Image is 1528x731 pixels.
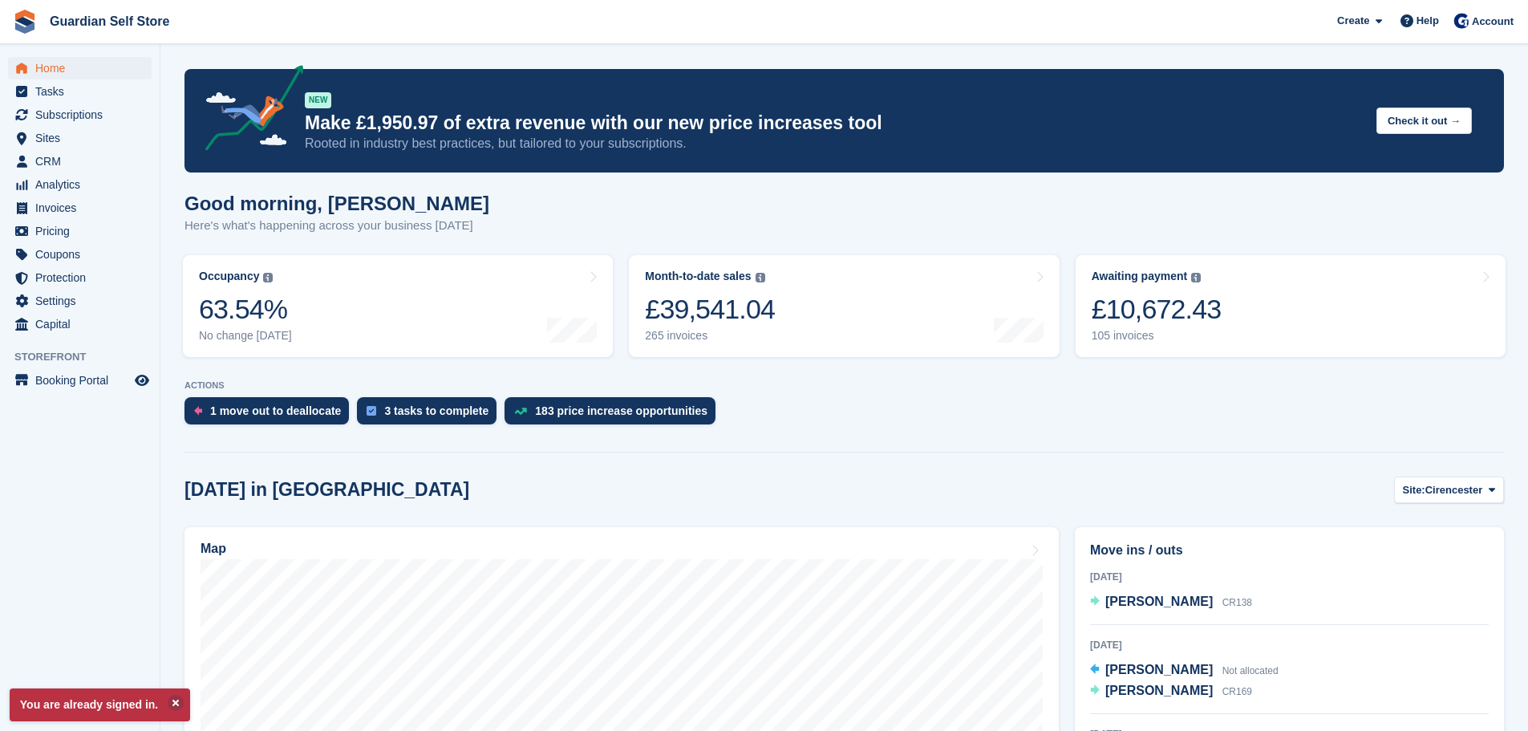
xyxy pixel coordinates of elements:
div: 63.54% [199,293,292,326]
div: 1 move out to deallocate [210,404,341,417]
a: 183 price increase opportunities [505,397,723,433]
a: 1 move out to deallocate [184,397,357,433]
div: 265 invoices [645,329,775,343]
img: icon-info-grey-7440780725fd019a000dd9b08b2336e03edf1995a4989e88bcd33f0948082b44.svg [756,273,765,282]
span: Tasks [35,80,132,103]
a: [PERSON_NAME] CR169 [1090,681,1252,702]
a: menu [8,197,152,219]
span: [PERSON_NAME] [1105,684,1213,697]
a: menu [8,266,152,289]
a: menu [8,369,152,392]
p: You are already signed in. [10,688,190,721]
button: Site: Cirencester [1394,477,1504,503]
a: Guardian Self Store [43,8,176,35]
a: menu [8,220,152,242]
a: menu [8,243,152,266]
div: £39,541.04 [645,293,775,326]
a: menu [8,290,152,312]
div: 105 invoices [1092,329,1222,343]
div: [DATE] [1090,570,1489,584]
h2: Map [201,542,226,556]
a: menu [8,313,152,335]
span: Not allocated [1222,665,1279,676]
span: Invoices [35,197,132,219]
span: Subscriptions [35,104,132,126]
span: Settings [35,290,132,312]
span: Cirencester [1425,482,1483,498]
div: NEW [305,92,331,108]
span: Create [1337,13,1369,29]
div: Occupancy [199,270,259,283]
span: CRM [35,150,132,173]
a: menu [8,80,152,103]
span: Capital [35,313,132,335]
span: Help [1417,13,1439,29]
img: icon-info-grey-7440780725fd019a000dd9b08b2336e03edf1995a4989e88bcd33f0948082b44.svg [1191,273,1201,282]
a: [PERSON_NAME] CR138 [1090,592,1252,613]
span: [PERSON_NAME] [1105,595,1213,608]
img: icon-info-grey-7440780725fd019a000dd9b08b2336e03edf1995a4989e88bcd33f0948082b44.svg [263,273,273,282]
a: menu [8,57,152,79]
div: 183 price increase opportunities [535,404,707,417]
img: price-adjustments-announcement-icon-8257ccfd72463d97f412b2fc003d46551f7dbcb40ab6d574587a9cd5c0d94... [192,65,304,156]
span: Protection [35,266,132,289]
span: Sites [35,127,132,149]
span: CR138 [1222,597,1252,608]
img: move_outs_to_deallocate_icon-f764333ba52eb49d3ac5e1228854f67142a1ed5810a6f6cc68b1a99e826820c5.svg [194,406,202,416]
a: menu [8,150,152,173]
img: Tom Scott [1453,13,1469,29]
span: Pricing [35,220,132,242]
a: Occupancy 63.54% No change [DATE] [183,255,613,357]
p: Here's what's happening across your business [DATE] [184,217,489,235]
h2: Move ins / outs [1090,541,1489,560]
span: CR169 [1222,686,1252,697]
p: Rooted in industry best practices, but tailored to your subscriptions. [305,135,1364,152]
img: task-75834270c22a3079a89374b754ae025e5fb1db73e45f91037f5363f120a921f8.svg [367,406,376,416]
span: Coupons [35,243,132,266]
a: Preview store [132,371,152,390]
p: Make £1,950.97 of extra revenue with our new price increases tool [305,112,1364,135]
span: Storefront [14,349,160,365]
div: £10,672.43 [1092,293,1222,326]
img: stora-icon-8386f47178a22dfd0bd8f6a31ec36ba5ce8667c1dd55bd0f319d3a0aa187defe.svg [13,10,37,34]
div: 3 tasks to complete [384,404,488,417]
span: Account [1472,14,1514,30]
a: menu [8,173,152,196]
span: [PERSON_NAME] [1105,663,1213,676]
a: menu [8,104,152,126]
p: ACTIONS [184,380,1504,391]
h2: [DATE] in [GEOGRAPHIC_DATA] [184,479,469,501]
a: [PERSON_NAME] Not allocated [1090,660,1279,681]
a: Awaiting payment £10,672.43 105 invoices [1076,255,1506,357]
span: Booking Portal [35,369,132,392]
div: Awaiting payment [1092,270,1188,283]
h1: Good morning, [PERSON_NAME] [184,193,489,214]
span: Analytics [35,173,132,196]
a: menu [8,127,152,149]
a: Month-to-date sales £39,541.04 265 invoices [629,255,1059,357]
div: No change [DATE] [199,329,292,343]
img: price_increase_opportunities-93ffe204e8149a01c8c9dc8f82e8f89637d9d84a8eef4429ea346261dce0b2c0.svg [514,408,527,415]
span: Site: [1403,482,1425,498]
div: [DATE] [1090,638,1489,652]
button: Check it out → [1376,108,1472,134]
div: Month-to-date sales [645,270,751,283]
span: Home [35,57,132,79]
a: 3 tasks to complete [357,397,505,433]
